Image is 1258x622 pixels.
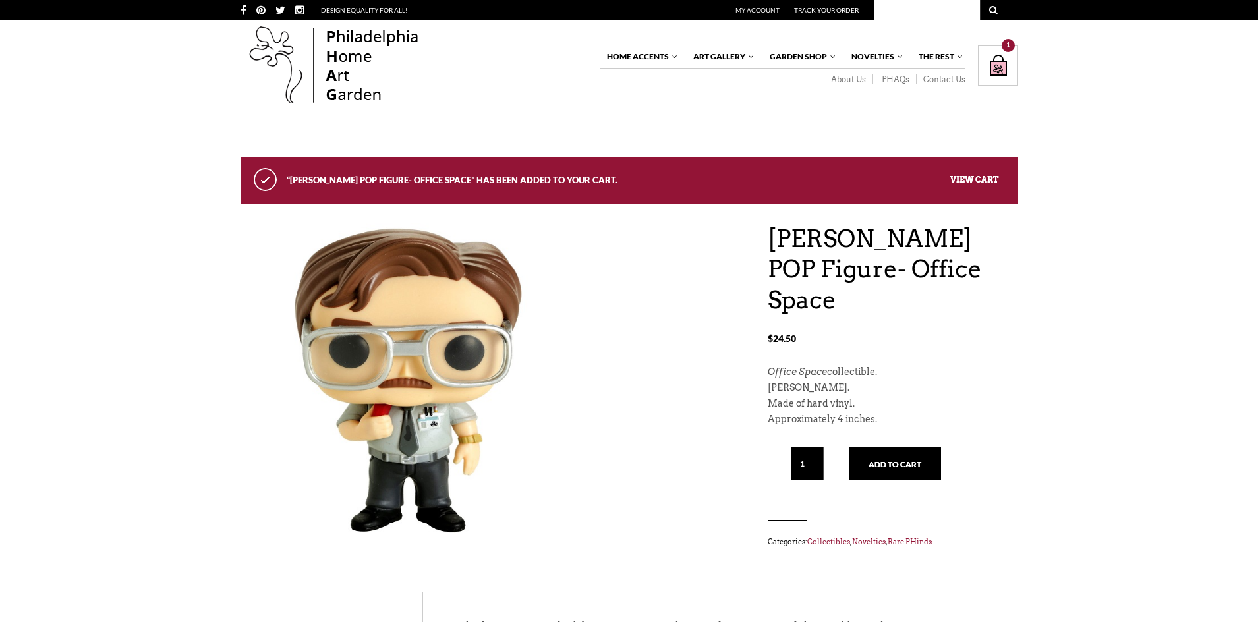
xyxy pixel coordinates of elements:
[1002,39,1015,52] div: 1
[600,45,679,68] a: Home Accents
[791,447,824,480] input: Qty
[807,537,850,546] a: Collectibles
[735,6,780,14] a: My Account
[768,366,827,377] em: Office Space
[687,45,755,68] a: Art Gallery
[768,412,1018,428] p: Approximately 4 inches.
[768,534,1018,549] span: Categories: , , .
[852,537,886,546] a: Novelties
[849,447,941,480] button: Add to cart
[768,333,796,344] bdi: 24.50
[917,74,965,85] a: Contact Us
[768,380,1018,396] p: [PERSON_NAME].
[845,45,904,68] a: Novelties
[768,364,1018,380] p: collectible.
[241,157,1018,204] div: “[PERSON_NAME] POP Figure- Office Space” has been added to your cart.
[873,74,917,85] a: PHAQs
[888,537,932,546] a: Rare PHinds
[822,74,873,85] a: About Us
[950,174,998,184] a: View cart
[768,223,1018,316] h1: [PERSON_NAME] POP Figure- Office Space
[763,45,837,68] a: Garden Shop
[794,6,859,14] a: Track Your Order
[768,396,1018,412] p: Made of hard vinyl.
[768,333,773,344] span: $
[912,45,964,68] a: The Rest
